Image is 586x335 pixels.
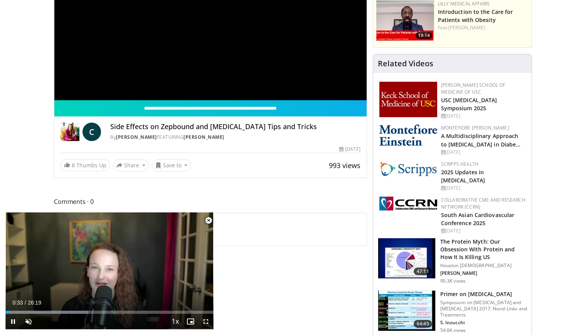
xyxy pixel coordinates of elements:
[25,300,26,306] span: /
[113,159,149,172] button: Share
[438,0,490,7] a: Lilly Medical Affairs
[379,161,437,177] img: c9f2b0b7-b02a-4276-a72a-b0cbb4230bc1.jpg.150x105_q85_autocrop_double_scale_upscale_version-0.2.jpg
[441,161,478,167] a: Scripps Health
[441,227,525,234] div: [DATE]
[438,24,529,31] div: Feat.
[414,268,432,275] span: 47:11
[378,238,527,284] a: 47:11 The Protein Myth: Our Obsession With Protein and How It Is Killing US Houston [DEMOGRAPHIC_...
[441,125,509,131] a: Montefiore [PERSON_NAME]
[378,59,433,68] h4: Related Videos
[376,0,434,41] img: acc2e291-ced4-4dd5-b17b-d06994da28f3.png.150x105_q85_crop-smart_upscale.png
[110,123,360,131] h4: Side Effects on Zepbound and [MEDICAL_DATA] Tips and Tricks
[61,123,79,141] img: Dr. Carolynn Francavilla
[72,162,75,169] span: 8
[201,212,216,229] button: Close
[83,123,101,141] a: C
[183,314,198,329] button: Enable picture-in-picture mode
[339,146,360,153] div: [DATE]
[379,197,437,210] img: a04ee3ba-8487-4636-b0fb-5e8d268f3737.png.150x105_q85_autocrop_double_scale_upscale_version-0.2.png
[441,197,525,210] a: Collaborative CME and Research Network (CCRN)
[198,314,214,329] button: Fullscreen
[378,238,435,278] img: b7b8b05e-5021-418b-a89a-60a270e7cf82.150x105_q85_crop-smart_upscale.jpg
[440,327,466,333] p: 54.6K views
[416,32,432,39] span: 19:14
[5,212,214,330] video-js: Video Player
[441,96,497,112] a: USC [MEDICAL_DATA] Symposium 2025
[441,185,525,192] div: [DATE]
[167,314,183,329] button: Playback Rate
[184,134,224,140] a: [PERSON_NAME]
[438,8,513,24] a: Introduction to the Care for Patients with Obesity
[5,314,21,329] button: Pause
[376,0,434,41] a: 19:14
[5,311,214,314] div: Progress Bar
[110,134,360,141] div: By FEATURING
[12,300,23,306] span: 0:33
[378,290,527,333] a: 64:45 Primer on [MEDICAL_DATA] Symposium on [MEDICAL_DATA] and [MEDICAL_DATA] 2017: Novel Links a...
[379,125,437,146] img: b0142b4c-93a1-4b58-8f91-5265c282693c.png.150x105_q85_autocrop_double_scale_upscale_version-0.2.png
[116,134,157,140] a: [PERSON_NAME]
[329,161,360,170] span: 993 views
[54,197,367,207] span: Comments 0
[441,149,525,156] div: [DATE]
[440,263,527,269] p: Houston [DEMOGRAPHIC_DATA]
[441,113,525,120] div: [DATE]
[440,320,527,326] p: S. Inzucchi
[414,320,432,328] span: 64:45
[28,300,41,306] span: 26:19
[441,82,505,95] a: [PERSON_NAME] School of Medicine of USC
[378,291,435,331] img: 022d2313-3eaa-4549-99ac-ae6801cd1fdc.150x105_q85_crop-smart_upscale.jpg
[441,132,521,148] a: A Multidisciplinary Approach to [MEDICAL_DATA] in Diabe…
[379,82,437,117] img: 7b941f1f-d101-407a-8bfa-07bd47db01ba.png.150x105_q85_autocrop_double_scale_upscale_version-0.2.jpg
[440,238,527,261] h3: The Protein Myth: Our Obsession With Protein and How It Is Killing US
[441,168,485,184] a: 2025 Updates in [MEDICAL_DATA]
[440,270,527,276] p: [PERSON_NAME]
[448,24,485,31] a: [PERSON_NAME]
[61,159,110,171] a: 8 Thumbs Up
[152,159,191,172] button: Save to
[440,300,527,318] p: Symposium on [MEDICAL_DATA] and [MEDICAL_DATA] 2017: Novel Links and Treatments
[21,314,36,329] button: Unmute
[440,290,527,298] h3: Primer on [MEDICAL_DATA]
[441,211,515,227] a: South Asian Cardiovascular Conference 2025
[440,278,466,284] p: 90.3K views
